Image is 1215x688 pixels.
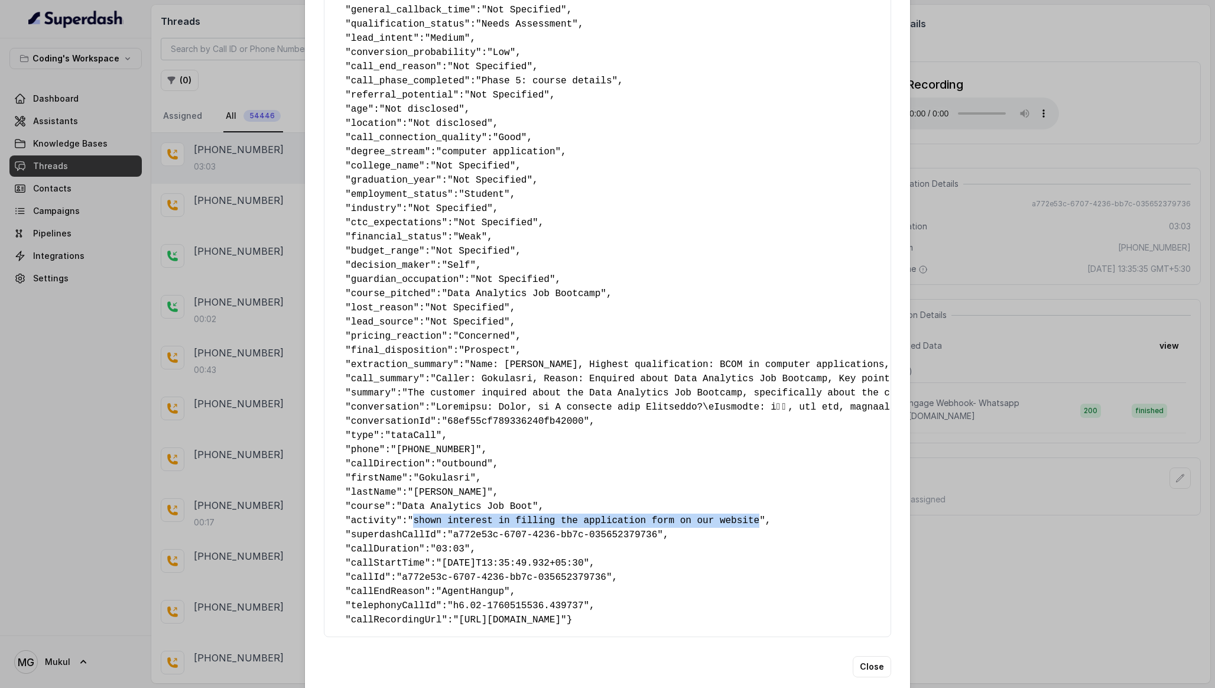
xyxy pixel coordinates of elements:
[351,61,436,72] span: call_end_reason
[476,19,578,30] span: "Needs Assessment"
[408,203,493,214] span: "Not Specified"
[351,175,436,186] span: graduation_year
[453,218,538,228] span: "Not Specified"
[447,530,663,540] span: "a772e53c-6707-4236-bb7c-035652379736"
[425,317,510,327] span: "Not Specified"
[351,5,470,15] span: general_callback_time
[408,515,765,526] span: "shown interest in filling the application form on our website"
[351,303,414,313] span: lost_reason
[430,161,515,171] span: "Not Specified"
[436,459,493,469] span: "outbound"
[391,444,482,455] span: "[PHONE_NUMBER]"
[351,161,419,171] span: college_name
[441,416,589,427] span: "68ef55cf789336240fb42000"
[425,33,470,44] span: "Medium"
[425,303,510,313] span: "Not Specified"
[351,515,397,526] span: activity
[351,601,436,611] span: telephonyCallId
[351,572,385,583] span: callId
[379,104,464,115] span: "Not disclosed"
[493,132,527,143] span: "Good"
[351,76,464,86] span: call_phase_completed
[351,104,368,115] span: age
[351,430,373,441] span: type
[351,473,402,483] span: firstName
[453,232,488,242] span: "Weak"
[453,615,567,625] span: "[URL][DOMAIN_NAME]"
[351,487,397,498] span: lastName
[351,558,425,569] span: callStartTime
[476,76,618,86] span: "Phase 5: course details"
[453,331,516,342] span: "Concerned"
[441,288,606,299] span: "Data Analytics Job Bootcamp"
[351,586,425,597] span: callEndReason
[436,147,561,157] span: "computer application"
[413,473,476,483] span: "Gokulasri"
[351,218,442,228] span: ctc_expectations
[459,189,509,200] span: "Student"
[436,586,510,597] span: "AgentHangup"
[397,501,538,512] span: "Data Analytics Job Boot"
[351,47,476,58] span: conversion_probability
[464,90,550,100] span: "Not Specified"
[351,345,447,356] span: final_disposition
[487,47,515,58] span: "Low"
[351,331,442,342] span: pricing_reaction
[351,317,414,327] span: lead_source
[351,232,442,242] span: financial_status
[351,459,425,469] span: callDirection
[351,19,464,30] span: qualification_status
[408,118,493,129] span: "Not disclosed"
[430,544,470,554] span: "03:03"
[351,189,447,200] span: employment_status
[351,118,397,129] span: location
[351,203,397,214] span: industry
[436,558,589,569] span: "[DATE]T13:35:49.932+05:30"
[351,544,419,554] span: callDuration
[351,416,430,427] span: conversationId
[351,147,425,157] span: degree_stream
[447,61,532,72] span: "Not Specified"
[351,501,385,512] span: course
[430,246,515,257] span: "Not Specified"
[351,90,453,100] span: referral_potential
[351,359,453,370] span: extraction_summary
[459,345,515,356] span: "Prospect"
[351,615,442,625] span: callRecordingUrl
[351,402,419,413] span: conversation
[351,388,391,398] span: summary
[441,260,476,271] span: "Self"
[447,175,532,186] span: "Not Specified"
[351,444,379,455] span: phone
[470,274,555,285] span: "Not Specified"
[482,5,567,15] span: "Not Specified"
[351,530,436,540] span: superdashCallId
[385,430,441,441] span: "tataCall"
[351,374,419,384] span: call_summary
[351,246,419,257] span: budget_range
[853,656,891,677] button: Close
[351,288,430,299] span: course_pitched
[397,572,612,583] span: "a772e53c-6707-4236-bb7c-035652379736"
[351,260,430,271] span: decision_maker
[351,33,414,44] span: lead_intent
[351,132,482,143] span: call_connection_quality
[408,487,493,498] span: "[PERSON_NAME]"
[351,274,459,285] span: guardian_occupation
[447,601,589,611] span: "h6.02-1760515536.439737"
